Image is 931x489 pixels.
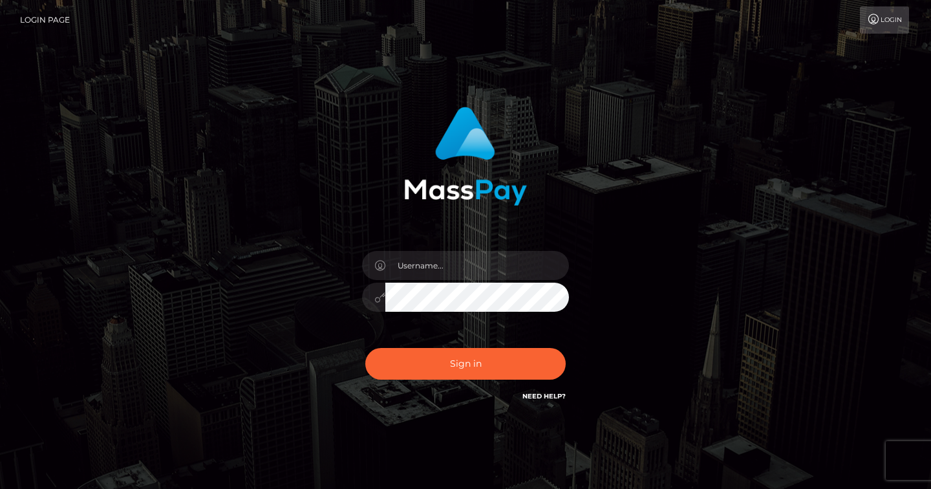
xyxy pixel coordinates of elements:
img: MassPay Login [404,107,527,206]
a: Need Help? [522,392,566,400]
a: Login [860,6,909,34]
button: Sign in [365,348,566,380]
a: Login Page [20,6,70,34]
input: Username... [385,251,569,280]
